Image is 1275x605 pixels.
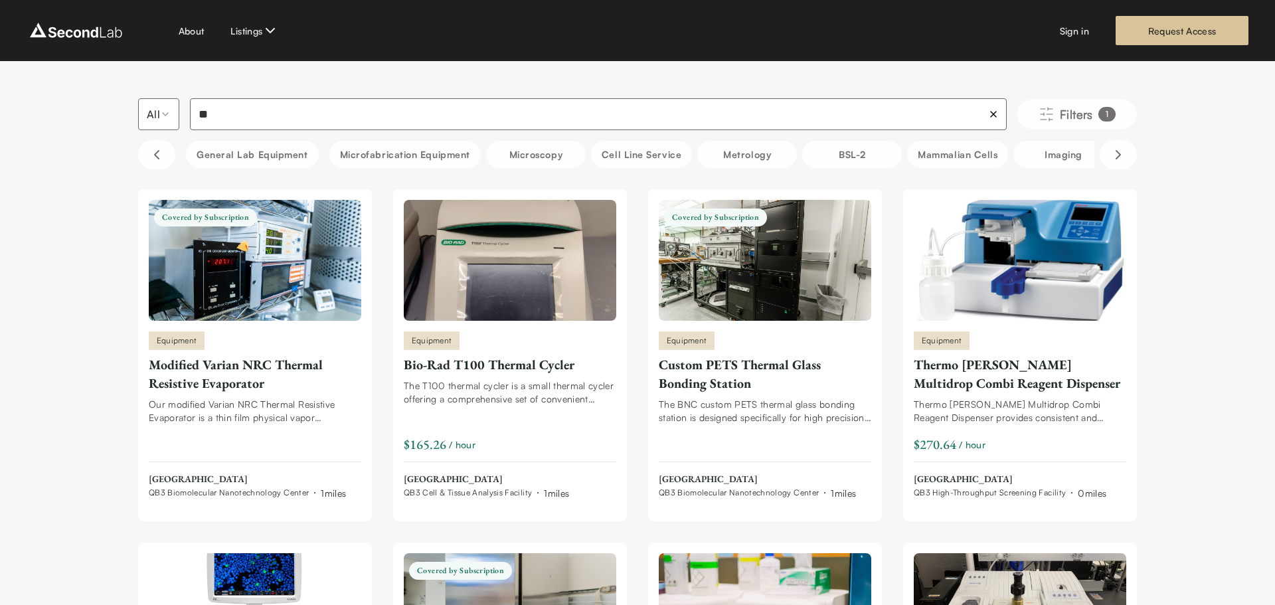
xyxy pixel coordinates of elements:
span: Covered by Subscription [409,562,512,580]
span: QB3 Cell & Tissue Analysis Facility [404,487,532,498]
span: [GEOGRAPHIC_DATA] [149,473,346,486]
img: Modified Varian NRC Thermal Resistive Evaporator [149,200,361,321]
div: Thermo [PERSON_NAME] Multidrop Combi Reagent Dispenser provides consistent and accurate dispensin... [914,398,1126,424]
a: Custom PETS Thermal Glass Bonding StationCovered by SubscriptionEquipmentCustom PETS Thermal Glas... [659,200,871,500]
div: Custom PETS Thermal Glass Bonding Station [659,355,871,392]
div: Modified Varian NRC Thermal Resistive Evaporator [149,355,361,392]
button: Filters [1017,100,1137,129]
button: BSL-2 [802,141,902,168]
div: Our modified Varian NRC Thermal Resistive Evaporator is a thin film physical vapor deposition sys... [149,398,361,424]
button: General Lab equipment [186,141,319,168]
div: 1 miles [831,486,856,500]
button: Cell line service [591,141,692,168]
a: About [179,24,205,38]
div: 0 miles [1078,486,1106,500]
div: Thermo [PERSON_NAME] Multidrop Combi Reagent Dispenser [914,355,1126,392]
button: Scroll left [138,140,175,169]
div: The BNC custom PETS thermal glass bonding station is designed specifically for high precision gla... [659,398,871,424]
div: $270.64 [914,435,956,454]
span: Covered by Subscription [664,209,767,226]
span: Equipment [157,335,197,347]
a: Bio-Rad T100 Thermal CyclerEquipmentBio-Rad T100 Thermal CyclerThe T100 thermal cycler is a small... [404,200,616,500]
img: Bio-Rad T100 Thermal Cycler [404,200,616,321]
span: / hour [959,438,985,452]
a: Sign in [1060,24,1089,38]
span: QB3 Biomolecular Nanotechnology Center [659,487,819,498]
span: / hour [449,438,475,452]
button: Select listing type [138,98,179,130]
button: Microscopy [486,141,586,168]
button: Mammalian Cells [907,141,1008,168]
button: Scroll right [1100,140,1137,169]
img: Thermo Fisher Multidrop Combi Reagent Dispenser [914,200,1126,321]
span: Filters [1060,105,1093,124]
div: $165.26 [404,435,446,454]
span: QB3 Biomolecular Nanotechnology Center [149,487,309,498]
span: [GEOGRAPHIC_DATA] [914,473,1106,486]
img: logo [27,20,126,41]
span: [GEOGRAPHIC_DATA] [404,473,569,486]
button: Listings [230,23,278,39]
a: Modified Varian NRC Thermal Resistive EvaporatorCovered by SubscriptionEquipmentModified Varian N... [149,200,361,500]
span: Equipment [922,335,962,347]
img: Custom PETS Thermal Glass Bonding Station [659,200,871,321]
button: Imaging [1013,141,1113,168]
span: QB3 High-Throughput Screening Facility [914,487,1066,498]
span: [GEOGRAPHIC_DATA] [659,473,856,486]
div: 1 [1098,107,1116,122]
div: Bio-Rad T100 Thermal Cycler [404,355,616,374]
div: 1 miles [544,486,569,500]
span: Equipment [412,335,452,347]
button: Metrology [697,141,797,168]
a: Thermo Fisher Multidrop Combi Reagent DispenserEquipmentThermo [PERSON_NAME] Multidrop Combi Reag... [914,200,1126,500]
div: The T100 thermal cycler is a small thermal cycler offering a comprehensive set of convenient feat... [404,379,616,406]
button: Microfabrication Equipment [329,141,481,168]
span: Covered by Subscription [154,209,257,226]
a: Request Access [1116,16,1248,45]
div: 1 miles [321,486,346,500]
span: Equipment [667,335,707,347]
